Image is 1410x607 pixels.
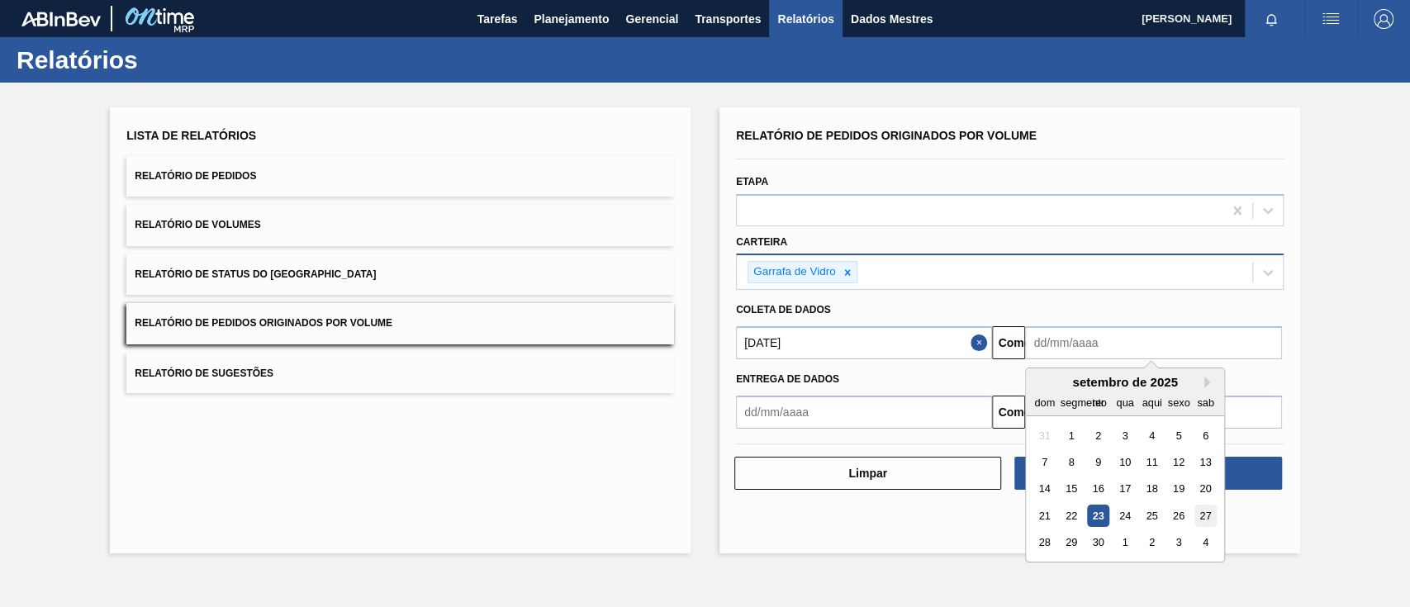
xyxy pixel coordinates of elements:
font: Relatório de Pedidos [135,170,256,182]
div: Escolha domingo, 14 de setembro de 2025 [1033,478,1056,500]
font: 10 [1119,456,1131,468]
font: Relatório de Pedidos Originados por Volume [135,318,392,330]
font: Planejamento [534,12,609,26]
font: 2 [1149,537,1155,549]
div: Escolha quinta-feira, 4 de setembro de 2025 [1141,424,1163,447]
font: 7 [1042,456,1047,468]
font: segmento [1061,396,1107,409]
font: 22 [1066,510,1077,522]
font: 27 [1200,510,1212,522]
div: Escolha terça-feira, 23 de setembro de 2025 [1087,505,1109,527]
div: Escolha quarta-feira, 24 de setembro de 2025 [1114,505,1137,527]
font: Lista de Relatórios [126,129,256,142]
input: dd/mm/aaaa [736,326,992,359]
img: Sair [1374,9,1393,29]
font: Transportes [695,12,761,26]
button: Notificações [1245,7,1298,31]
div: Escolha segunda-feira, 29 de setembro de 2025 [1061,532,1083,554]
div: Escolha sábado, 4 de outubro de 2025 [1194,532,1217,554]
div: Escolha quarta-feira, 10 de setembro de 2025 [1114,451,1137,473]
img: ações do usuário [1321,9,1341,29]
div: Escolha terça-feira, 16 de setembro de 2025 [1087,478,1109,500]
font: 13 [1200,456,1212,468]
div: Escolha terça-feira, 30 de setembro de 2025 [1087,532,1109,554]
div: Escolha terça-feira, 9 de setembro de 2025 [1087,451,1109,473]
font: 19 [1173,483,1184,496]
div: Escolha quarta-feira, 1 de outubro de 2025 [1114,532,1137,554]
font: qua [1117,396,1134,409]
font: 8 [1069,456,1075,468]
button: Próximo mês [1204,377,1216,388]
button: Relatório de Pedidos [126,156,674,197]
div: Não disponível domingo, 31 de agosto de 2025 [1033,424,1056,447]
img: TNhmsLtSVTkK8tSr43FrP2fwEKptu5GPRR3wAAAABJRU5ErkJggg== [21,12,101,26]
font: 16 [1093,483,1104,496]
font: 29 [1066,537,1077,549]
div: Escolha domingo, 21 de setembro de 2025 [1033,505,1056,527]
input: dd/mm/aaaa [736,396,992,429]
div: mês 2025-09 [1032,422,1219,556]
div: Escolha terça-feira, 2 de setembro de 2025 [1087,424,1109,447]
div: Escolha sexta-feira, 26 de setembro de 2025 [1168,505,1190,527]
font: 6 [1203,429,1208,442]
font: 3 [1176,537,1182,549]
div: Escolha quinta-feira, 25 de setembro de 2025 [1141,505,1163,527]
font: Entrega de dados [736,373,839,385]
div: Escolha domingo, 28 de setembro de 2025 [1033,532,1056,554]
font: Limpar [848,467,887,480]
div: Escolha sexta-feira, 12 de setembro de 2025 [1168,451,1190,473]
font: 4 [1149,429,1155,442]
font: 2 [1095,429,1101,442]
button: Relatório de Volumes [126,205,674,245]
div: Escolha segunda-feira, 1 de setembro de 2025 [1061,424,1083,447]
div: Escolha sexta-feira, 3 de outubro de 2025 [1168,532,1190,554]
font: Etapa [736,176,768,187]
font: dom [1035,396,1056,409]
font: Relatório de Pedidos Originados por Volume [736,129,1037,142]
font: Coleta de dados [736,304,831,315]
font: Dados Mestres [851,12,933,26]
font: 1 [1123,537,1128,549]
font: Comeu [998,336,1037,349]
font: Gerencial [625,12,678,26]
font: sab [1198,396,1215,409]
font: Relatórios [777,12,833,26]
button: Download [1014,457,1281,490]
font: Relatório de Status do [GEOGRAPHIC_DATA] [135,268,376,280]
font: 15 [1066,483,1077,496]
font: 5 [1176,429,1182,442]
div: Escolha sábado, 27 de setembro de 2025 [1194,505,1217,527]
button: Fechar [971,326,992,359]
font: 26 [1173,510,1184,522]
div: Escolha segunda-feira, 15 de setembro de 2025 [1061,478,1083,500]
button: Relatório de Pedidos Originados por Volume [126,303,674,344]
font: 20 [1200,483,1212,496]
div: Escolha sábado, 20 de setembro de 2025 [1194,478,1217,500]
font: 23 [1093,510,1104,522]
button: Relatório de Sugestões [126,353,674,393]
font: 18 [1147,483,1158,496]
font: Relatório de Sugestões [135,367,273,378]
div: Escolha quinta-feira, 2 de outubro de 2025 [1141,532,1163,554]
font: 12 [1173,456,1184,468]
div: Escolha sábado, 13 de setembro de 2025 [1194,451,1217,473]
input: dd/mm/aaaa [1025,326,1281,359]
font: 28 [1039,537,1051,549]
font: Tarefas [477,12,518,26]
font: ter [1092,396,1104,409]
div: Escolha sexta-feira, 19 de setembro de 2025 [1168,478,1190,500]
font: 25 [1147,510,1158,522]
div: Escolha segunda-feira, 22 de setembro de 2025 [1061,505,1083,527]
div: Escolha quinta-feira, 18 de setembro de 2025 [1141,478,1163,500]
font: setembro de 2025 [1073,375,1179,389]
div: Escolha sábado, 6 de setembro de 2025 [1194,424,1217,447]
font: [PERSON_NAME] [1142,12,1232,25]
button: Comeu [992,396,1025,429]
font: aqui [1142,396,1162,409]
div: Escolha domingo, 7 de setembro de 2025 [1033,451,1056,473]
font: sexo [1168,396,1190,409]
font: 24 [1119,510,1131,522]
font: 21 [1039,510,1051,522]
font: Garrafa de Vidro [753,265,836,277]
font: 14 [1039,483,1051,496]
